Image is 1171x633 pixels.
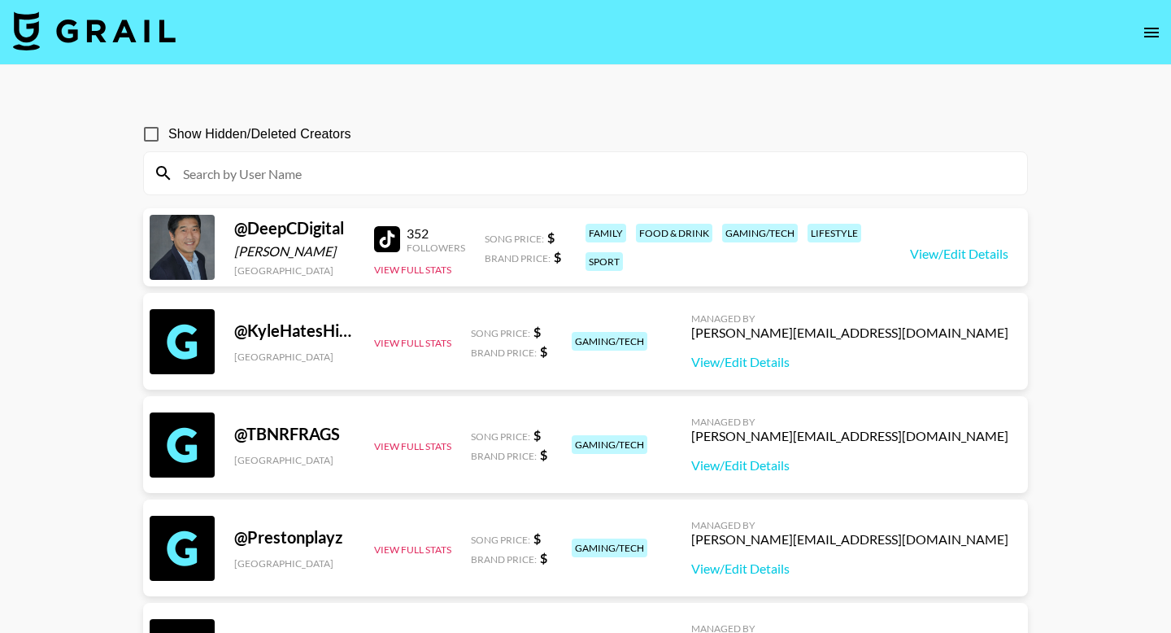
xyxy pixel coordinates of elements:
[471,450,537,462] span: Brand Price:
[572,332,647,351] div: gaming/tech
[485,233,544,245] span: Song Price:
[13,11,176,50] img: Grail Talent
[1135,16,1168,49] button: open drawer
[234,264,355,277] div: [GEOGRAPHIC_DATA]
[808,224,861,242] div: lifestyle
[585,224,626,242] div: family
[374,337,451,349] button: View Full Stats
[572,539,647,557] div: gaming/tech
[533,427,541,443] strong: $
[374,544,451,556] button: View Full Stats
[407,225,465,242] div: 352
[722,224,798,242] div: gaming/tech
[691,531,1008,548] div: [PERSON_NAME][EMAIL_ADDRESS][DOMAIN_NAME]
[407,242,465,254] div: Followers
[234,527,355,548] div: @ Prestonplayz
[547,229,555,245] strong: $
[374,264,451,276] button: View Full Stats
[691,457,1008,474] a: View/Edit Details
[572,435,647,454] div: gaming/tech
[234,243,355,260] div: [PERSON_NAME]
[471,534,530,546] span: Song Price:
[471,347,537,359] span: Brand Price:
[540,550,547,565] strong: $
[533,530,541,546] strong: $
[471,553,537,565] span: Brand Price:
[533,324,541,339] strong: $
[691,561,1008,577] a: View/Edit Details
[636,224,712,242] div: food & drink
[234,557,355,570] div: [GEOGRAPHIC_DATA]
[554,249,561,264] strong: $
[691,354,1008,370] a: View/Edit Details
[234,424,355,444] div: @ TBNRFRAGS
[168,124,351,144] span: Show Hidden/Deleted Creators
[910,246,1008,262] a: View/Edit Details
[540,447,547,462] strong: $
[234,218,355,238] div: @ DeepCDigital
[173,160,1017,186] input: Search by User Name
[540,343,547,359] strong: $
[691,312,1008,325] div: Managed By
[485,252,551,264] span: Brand Price:
[471,430,530,443] span: Song Price:
[374,440,451,452] button: View Full Stats
[234,321,355,341] div: @ KyleHatesHiking
[691,325,1008,341] div: [PERSON_NAME][EMAIL_ADDRESS][DOMAIN_NAME]
[234,454,355,466] div: [GEOGRAPHIC_DATA]
[234,351,355,363] div: [GEOGRAPHIC_DATA]
[471,327,530,339] span: Song Price:
[585,252,623,271] div: sport
[691,519,1008,531] div: Managed By
[691,428,1008,444] div: [PERSON_NAME][EMAIL_ADDRESS][DOMAIN_NAME]
[691,416,1008,428] div: Managed By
